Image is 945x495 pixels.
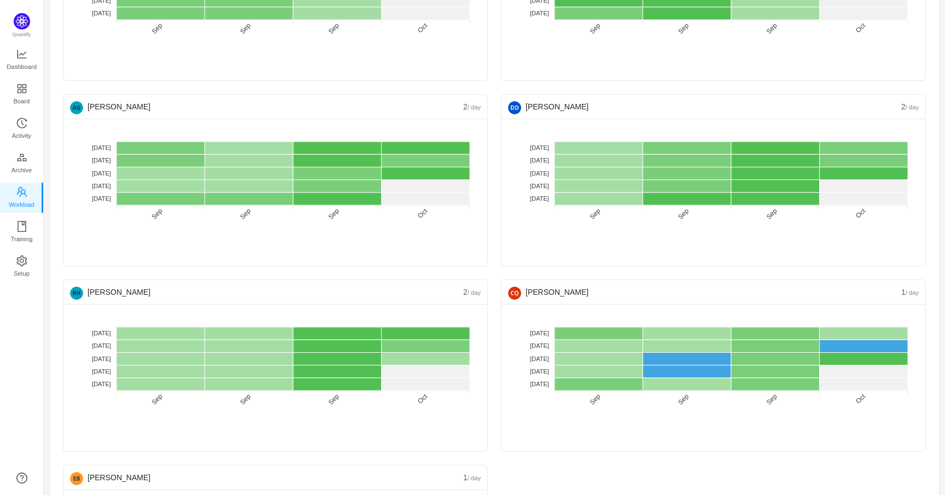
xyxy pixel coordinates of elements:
tspan: Oct [416,21,429,34]
tspan: Oct [416,392,429,405]
small: / day [906,289,919,296]
tspan: Sep [327,207,341,220]
div: [PERSON_NAME] [508,95,901,119]
tspan: [DATE] [92,342,111,349]
span: Archive [11,159,32,181]
tspan: [DATE] [530,330,549,336]
small: / day [906,104,919,110]
div: [PERSON_NAME] [508,280,901,304]
span: Board [14,90,30,112]
span: 2 [901,102,919,111]
a: Workload [16,187,27,209]
a: Activity [16,118,27,140]
tspan: [DATE] [92,10,111,16]
small: / day [468,289,481,296]
a: Board [16,84,27,106]
span: 1 [901,288,919,296]
tspan: [DATE] [92,157,111,164]
tspan: Sep [588,21,602,35]
img: CQ-1.png [508,287,521,300]
tspan: Sep [765,392,779,406]
small: / day [468,104,481,110]
tspan: Sep [238,207,252,220]
small: / day [468,475,481,481]
tspan: [DATE] [92,330,111,336]
i: icon: line-chart [16,49,27,60]
tspan: Sep [327,392,341,406]
tspan: Sep [765,207,779,220]
span: 2 [463,102,481,111]
img: 011b25ce8102929a1417d731788fb5a2 [508,101,521,114]
tspan: [DATE] [530,368,549,375]
tspan: [DATE] [92,356,111,362]
tspan: [DATE] [92,183,111,189]
tspan: [DATE] [530,170,549,177]
tspan: [DATE] [530,356,549,362]
span: 1 [463,473,481,482]
tspan: Sep [676,392,690,406]
span: 2 [463,288,481,296]
tspan: [DATE] [530,195,549,202]
tspan: Sep [238,392,252,406]
tspan: [DATE] [92,170,111,177]
i: icon: team [16,187,27,197]
tspan: Oct [416,207,429,220]
tspan: [DATE] [92,144,111,151]
div: [PERSON_NAME] [70,280,463,304]
i: icon: appstore [16,83,27,94]
tspan: [DATE] [530,342,549,349]
tspan: Sep [150,392,164,406]
tspan: [DATE] [530,144,549,151]
tspan: Sep [150,21,164,35]
tspan: Oct [854,21,867,34]
tspan: Sep [150,207,164,220]
tspan: [DATE] [92,368,111,375]
span: Training [10,228,32,250]
img: Quantify [14,13,30,30]
i: icon: history [16,118,27,129]
tspan: [DATE] [530,381,549,387]
tspan: Sep [676,207,690,220]
span: Activity [12,125,31,147]
tspan: Sep [676,21,690,35]
a: Archive [16,153,27,174]
i: icon: gold [16,152,27,163]
i: icon: book [16,221,27,232]
a: icon: question-circle [16,473,27,484]
img: EB-6.png [70,472,83,485]
tspan: [DATE] [530,183,549,189]
tspan: Sep [765,21,779,35]
span: Setup [14,263,30,284]
div: [PERSON_NAME] [70,95,463,119]
tspan: [DATE] [92,381,111,387]
tspan: Sep [588,392,602,406]
span: Quantify [13,32,31,37]
img: AG-4.png [70,101,83,114]
tspan: Sep [238,21,252,35]
tspan: [DATE] [92,195,111,202]
i: icon: setting [16,255,27,266]
tspan: [DATE] [530,10,549,16]
span: Workload [9,194,34,216]
tspan: Sep [588,207,602,220]
div: [PERSON_NAME] [70,465,463,490]
tspan: Sep [327,21,341,35]
a: Setup [16,256,27,278]
span: Dashboard [7,56,37,78]
tspan: Oct [854,392,867,405]
a: Dashboard [16,49,27,71]
img: RH-4.png [70,287,83,300]
a: Training [16,222,27,243]
tspan: Oct [854,207,867,220]
tspan: [DATE] [530,157,549,164]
